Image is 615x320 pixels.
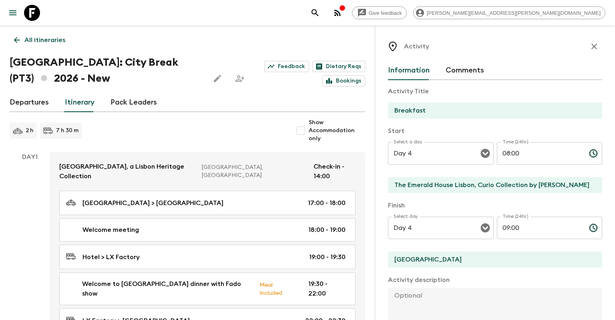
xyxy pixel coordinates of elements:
p: 18:00 - 19:00 [308,225,346,235]
button: Open [480,148,491,159]
h1: [GEOGRAPHIC_DATA]: City Break (PT3) 2026 - New [10,54,203,87]
p: Welcome meeting [82,225,139,235]
p: [GEOGRAPHIC_DATA] > [GEOGRAPHIC_DATA] [82,198,223,208]
p: [GEOGRAPHIC_DATA], [GEOGRAPHIC_DATA] [202,163,307,179]
p: Welcome to [GEOGRAPHIC_DATA] dinner with Fado show [82,279,253,298]
button: Choose time, selected time is 8:00 AM [585,145,601,161]
div: [PERSON_NAME][EMAIL_ADDRESS][PERSON_NAME][DOMAIN_NAME] [413,6,605,19]
p: 2 h [26,127,34,135]
span: [PERSON_NAME][EMAIL_ADDRESS][PERSON_NAME][DOMAIN_NAME] [422,10,605,16]
p: Finish [388,201,602,210]
span: Give feedback [364,10,406,16]
label: Time (24hr) [502,139,529,145]
label: Select a day [394,139,422,145]
button: Open [480,222,491,233]
a: Hotel > LX Factory19:00 - 19:30 [59,245,356,269]
p: All itineraries [24,35,65,45]
input: E.g Hozuagawa boat tour [388,103,596,119]
a: All itineraries [10,32,70,48]
p: Activity [404,42,429,51]
button: Comments [446,61,484,80]
a: Dietary Reqs [312,61,365,72]
a: Bookings [322,75,365,87]
p: Activity description [388,275,602,285]
a: Feedback [264,61,309,72]
p: Activity Title [388,87,602,96]
p: 19:30 - 22:00 [308,279,346,298]
input: hh:mm [497,217,583,239]
p: 19:00 - 19:30 [309,252,346,262]
p: Hotel > LX Factory [82,252,140,262]
p: Start [388,126,602,136]
p: Day 1 [10,152,50,162]
button: Choose time, selected time is 9:00 AM [585,220,601,236]
span: Share this itinerary [232,70,248,87]
span: Show Accommodation only [309,119,365,143]
input: End Location (leave blank if same as Start) [388,252,596,268]
a: Welcome to [GEOGRAPHIC_DATA] dinner with Fado showMeal Included19:30 - 22:00 [59,272,356,305]
input: Start Location [388,177,596,193]
a: [GEOGRAPHIC_DATA] > [GEOGRAPHIC_DATA]17:00 - 18:00 [59,191,356,215]
p: [GEOGRAPHIC_DATA], a Lisbon Heritage Collection [59,162,195,181]
a: Welcome meeting18:00 - 19:00 [59,218,356,242]
button: menu [5,5,21,21]
a: [GEOGRAPHIC_DATA], a Lisbon Heritage Collection[GEOGRAPHIC_DATA], [GEOGRAPHIC_DATA]Check-in - 14:00 [50,152,365,191]
label: Time (24hr) [502,213,529,220]
p: Meal Included [259,280,295,297]
a: Departures [10,93,49,112]
input: hh:mm [497,142,583,165]
p: 17:00 - 18:00 [308,198,346,208]
a: Itinerary [65,93,94,112]
label: Select day [394,213,418,220]
a: Pack Leaders [111,93,157,112]
p: 7 h 30 m [56,127,78,135]
a: Give feedback [352,6,407,19]
p: Check-in - 14:00 [314,162,356,181]
button: search adventures [307,5,323,21]
button: Edit this itinerary [209,70,225,87]
button: Information [388,61,430,80]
